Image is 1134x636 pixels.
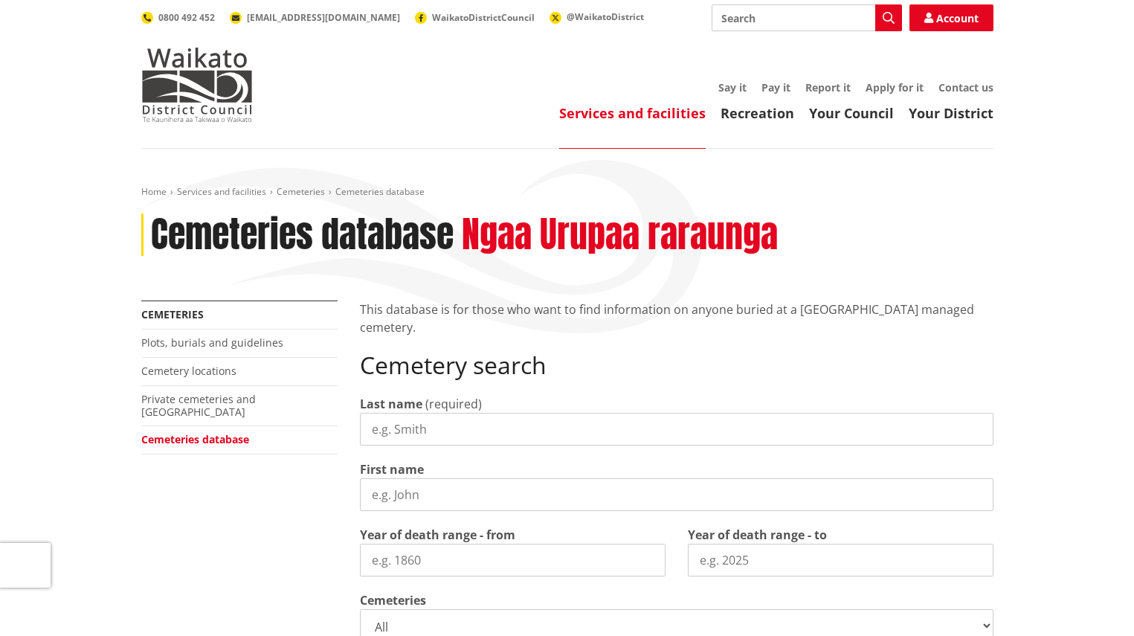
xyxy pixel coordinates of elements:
[360,395,422,413] label: Last name
[866,80,924,94] a: Apply for it
[909,4,993,31] a: Account
[141,432,249,446] a: Cemeteries database
[360,460,424,478] label: First name
[360,591,426,609] label: Cemeteries
[158,11,215,24] span: 0800 492 452
[712,4,902,31] input: Search input
[909,104,993,122] a: Your District
[335,185,425,198] span: Cemeteries database
[718,80,747,94] a: Say it
[761,80,790,94] a: Pay it
[141,307,204,321] a: Cemeteries
[360,301,993,336] p: This database is for those who want to find information on anyone buried at a [GEOGRAPHIC_DATA] m...
[151,213,454,257] h1: Cemeteries database
[809,104,894,122] a: Your Council
[360,526,515,544] label: Year of death range - from
[277,185,325,198] a: Cemeteries
[360,544,666,576] input: e.g. 1860
[141,335,283,350] a: Plots, burials and guidelines
[567,10,644,23] span: @WaikatoDistrict
[415,11,535,24] a: WaikatoDistrictCouncil
[177,185,266,198] a: Services and facilities
[721,104,794,122] a: Recreation
[247,11,400,24] span: [EMAIL_ADDRESS][DOMAIN_NAME]
[559,104,706,122] a: Services and facilities
[360,413,993,446] input: e.g. Smith
[425,396,482,412] span: (required)
[688,544,993,576] input: e.g. 2025
[230,11,400,24] a: [EMAIL_ADDRESS][DOMAIN_NAME]
[462,213,778,257] h2: Ngaa Urupaa raraunga
[141,185,167,198] a: Home
[141,364,236,378] a: Cemetery locations
[141,48,253,122] img: Waikato District Council - Te Kaunihera aa Takiwaa o Waikato
[432,11,535,24] span: WaikatoDistrictCouncil
[688,526,827,544] label: Year of death range - to
[360,351,993,379] h2: Cemetery search
[141,186,993,199] nav: breadcrumb
[805,80,851,94] a: Report it
[141,11,215,24] a: 0800 492 452
[360,478,993,511] input: e.g. John
[938,80,993,94] a: Contact us
[550,10,644,23] a: @WaikatoDistrict
[141,392,256,419] a: Private cemeteries and [GEOGRAPHIC_DATA]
